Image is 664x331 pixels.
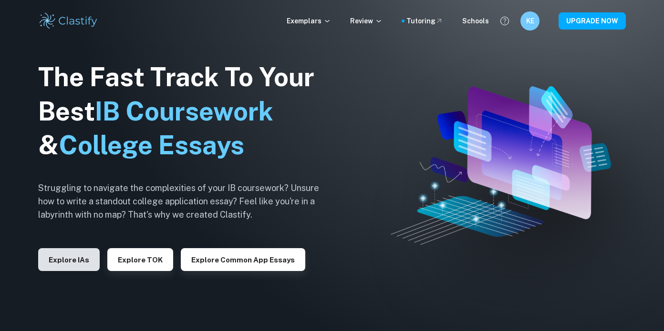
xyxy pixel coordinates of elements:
a: Schools [462,16,489,26]
h6: Struggling to navigate the complexities of your IB coursework? Unsure how to write a standout col... [38,181,334,221]
button: UPGRADE NOW [559,12,626,30]
h1: The Fast Track To Your Best & [38,60,334,163]
p: Review [350,16,383,26]
span: College Essays [59,130,244,160]
button: Explore IAs [38,248,100,271]
a: Explore TOK [107,255,173,264]
button: KE [520,11,539,30]
a: Tutoring [406,16,443,26]
a: Explore IAs [38,255,100,264]
a: Explore Common App essays [181,255,305,264]
button: Explore Common App essays [181,248,305,271]
img: Clastify logo [38,11,99,30]
img: Clastify hero [391,86,611,245]
button: Help and Feedback [497,13,513,29]
button: Explore TOK [107,248,173,271]
h6: KE [525,16,536,26]
span: IB Coursework [95,96,273,126]
p: Exemplars [287,16,331,26]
